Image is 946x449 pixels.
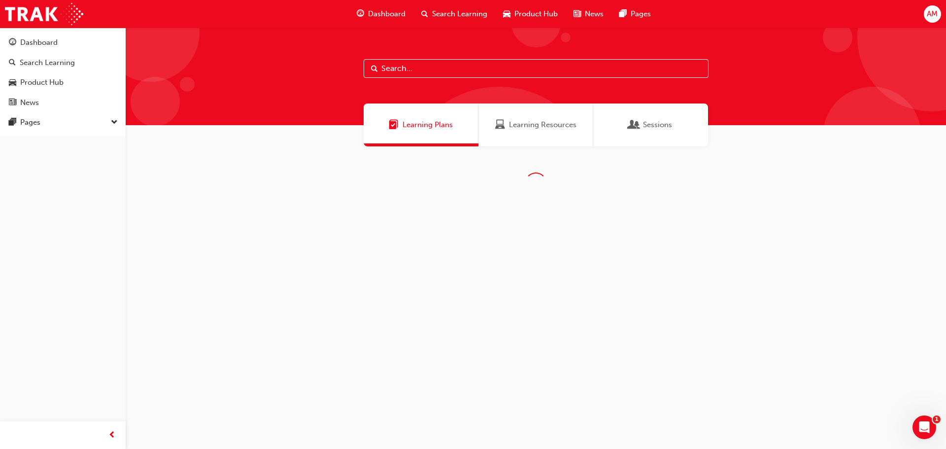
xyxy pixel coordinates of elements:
[5,3,83,25] img: Trak
[9,59,16,68] span: search-icon
[509,119,576,131] span: Learning Resources
[108,429,116,442] span: prev-icon
[20,77,64,88] div: Product Hub
[9,118,16,127] span: pages-icon
[611,4,659,24] a: pages-iconPages
[413,4,495,24] a: search-iconSearch Learning
[585,8,604,20] span: News
[20,57,75,69] div: Search Learning
[9,38,16,47] span: guage-icon
[368,8,405,20] span: Dashboard
[643,119,672,131] span: Sessions
[432,8,487,20] span: Search Learning
[933,415,941,423] span: 1
[478,104,593,146] a: Learning ResourcesLearning Resources
[4,113,122,132] button: Pages
[364,59,709,78] input: Search...
[619,8,627,20] span: pages-icon
[514,8,558,20] span: Product Hub
[9,78,16,87] span: car-icon
[593,104,708,146] a: SessionsSessions
[349,4,413,24] a: guage-iconDashboard
[20,117,40,128] div: Pages
[20,97,39,108] div: News
[371,63,378,74] span: Search
[495,119,505,131] span: Learning Resources
[4,54,122,72] a: Search Learning
[421,8,428,20] span: search-icon
[4,34,122,52] a: Dashboard
[4,32,122,113] button: DashboardSearch LearningProduct HubNews
[574,8,581,20] span: news-icon
[503,8,510,20] span: car-icon
[389,119,399,131] span: Learning Plans
[629,119,639,131] span: Sessions
[912,415,936,439] iframe: Intercom live chat
[4,94,122,112] a: News
[111,116,118,129] span: down-icon
[357,8,364,20] span: guage-icon
[20,37,58,48] div: Dashboard
[631,8,651,20] span: Pages
[927,8,938,20] span: AM
[9,99,16,107] span: news-icon
[364,104,478,146] a: Learning PlansLearning Plans
[924,5,941,23] button: AM
[566,4,611,24] a: news-iconNews
[403,119,453,131] span: Learning Plans
[4,73,122,92] a: Product Hub
[495,4,566,24] a: car-iconProduct Hub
